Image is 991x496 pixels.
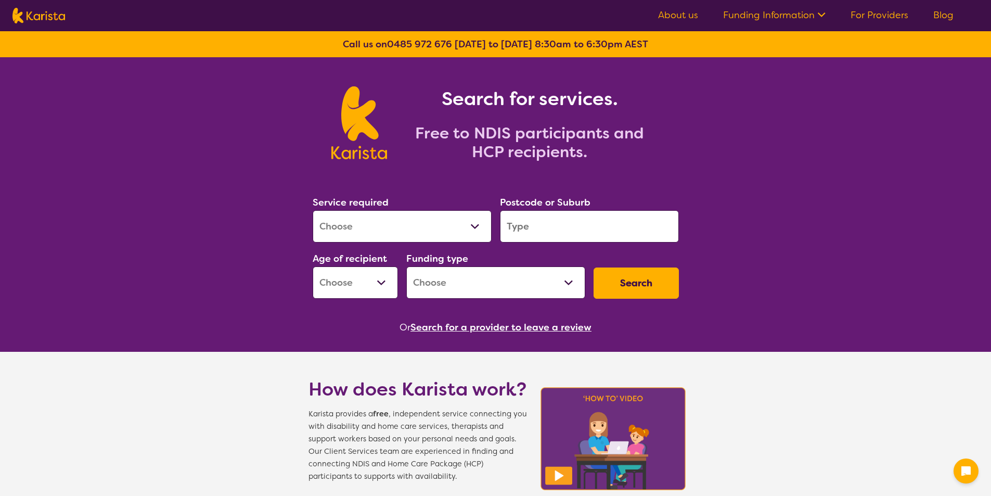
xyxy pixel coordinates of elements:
a: Funding Information [723,9,826,21]
input: Type [500,210,679,243]
a: 0485 972 676 [387,38,452,50]
b: Call us on [DATE] to [DATE] 8:30am to 6:30pm AEST [343,38,648,50]
label: Funding type [406,252,468,265]
h2: Free to NDIS participants and HCP recipients. [400,124,660,161]
img: Karista video [537,384,689,493]
h1: Search for services. [400,86,660,111]
label: Postcode or Suburb [500,196,590,209]
h1: How does Karista work? [308,377,527,402]
a: About us [658,9,698,21]
span: Or [400,320,410,335]
img: Karista logo [12,8,65,23]
button: Search [594,268,679,299]
label: Age of recipient [313,252,387,265]
b: free [373,409,389,419]
label: Service required [313,196,389,209]
button: Search for a provider to leave a review [410,320,591,335]
span: Karista provides a , independent service connecting you with disability and home care services, t... [308,408,527,483]
img: Karista logo [331,86,387,159]
a: Blog [933,9,954,21]
a: For Providers [851,9,908,21]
